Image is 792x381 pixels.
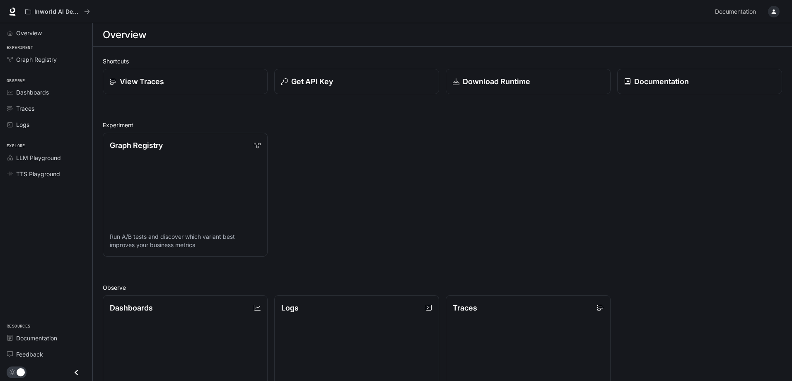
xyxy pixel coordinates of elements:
a: Documentation [712,3,762,20]
h2: Shortcuts [103,57,782,66]
span: Graph Registry [16,55,57,64]
a: Logs [3,117,89,132]
h2: Observe [103,283,782,292]
a: Graph RegistryRun A/B tests and discover which variant best improves your business metrics [103,133,268,257]
button: All workspaces [22,3,94,20]
h2: Experiment [103,121,782,129]
h1: Overview [103,27,146,43]
a: Overview [3,26,89,40]
a: View Traces [103,69,268,94]
p: View Traces [120,76,164,87]
a: Download Runtime [446,69,611,94]
button: Close drawer [67,364,86,381]
span: Documentation [16,334,57,342]
p: Graph Registry [110,140,163,151]
span: Traces [16,104,34,113]
a: Documentation [617,69,782,94]
span: TTS Playground [16,170,60,178]
span: Overview [16,29,42,37]
span: Feedback [16,350,43,359]
span: Dark mode toggle [17,367,25,376]
p: Run A/B tests and discover which variant best improves your business metrics [110,233,261,249]
span: Dashboards [16,88,49,97]
span: Documentation [715,7,756,17]
p: Traces [453,302,477,313]
p: Logs [281,302,299,313]
a: Graph Registry [3,52,89,67]
span: Logs [16,120,29,129]
p: Inworld AI Demos [34,8,81,15]
a: Dashboards [3,85,89,99]
button: Get API Key [274,69,439,94]
p: Dashboards [110,302,153,313]
span: LLM Playground [16,153,61,162]
a: Feedback [3,347,89,362]
p: Documentation [634,76,689,87]
a: Traces [3,101,89,116]
p: Get API Key [291,76,333,87]
p: Download Runtime [463,76,530,87]
a: Documentation [3,331,89,345]
a: TTS Playground [3,167,89,181]
a: LLM Playground [3,150,89,165]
